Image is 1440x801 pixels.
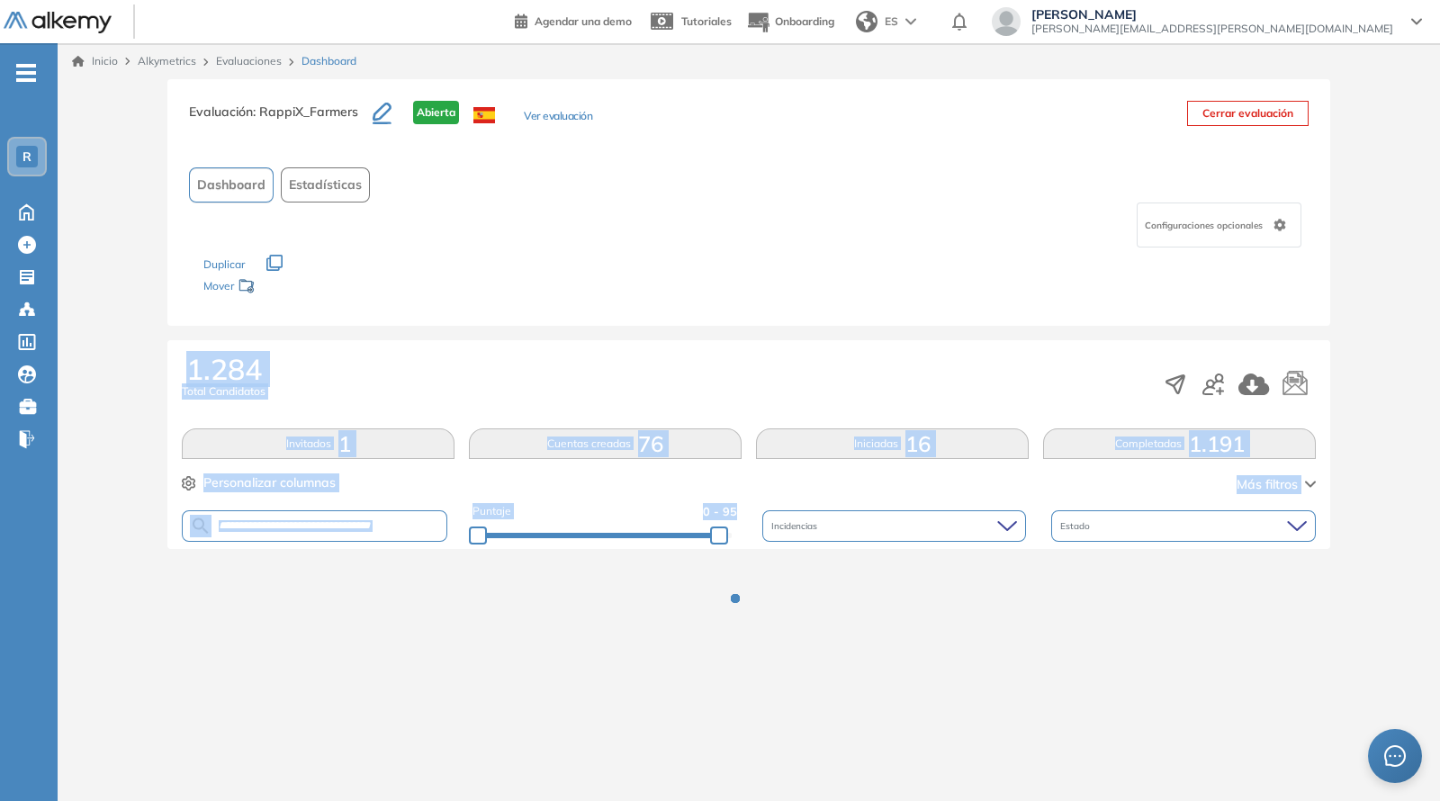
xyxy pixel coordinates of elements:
div: Configuraciones opcionales [1137,202,1301,247]
img: arrow [905,18,916,25]
button: Onboarding [746,3,834,41]
button: Completadas1.191 [1043,428,1316,459]
button: Más filtros [1237,475,1316,494]
span: Más filtros [1237,475,1298,494]
span: Dashboard [197,175,265,194]
span: Tutoriales [681,14,732,28]
img: world [856,11,877,32]
div: Incidencias [762,510,1027,542]
img: ESP [473,107,495,123]
span: [PERSON_NAME] [1031,7,1393,22]
span: [PERSON_NAME][EMAIL_ADDRESS][PERSON_NAME][DOMAIN_NAME] [1031,22,1393,36]
button: Cerrar evaluación [1187,101,1309,126]
div: Mover [203,271,383,304]
span: ES [885,13,898,30]
span: 1.284 [186,355,262,383]
span: Dashboard [301,53,356,69]
div: Estado [1051,510,1316,542]
span: Estado [1060,519,1093,533]
a: Evaluaciones [216,54,282,67]
span: R [22,149,31,164]
span: Incidencias [771,519,821,533]
button: Iniciadas16 [756,428,1029,459]
span: Onboarding [775,14,834,28]
span: Total Candidatos [182,383,265,400]
button: Cuentas creadas76 [469,428,742,459]
span: Duplicar [203,257,245,271]
span: 0 - 95 [703,503,737,520]
button: Invitados1 [182,428,454,459]
img: SEARCH_ALT [190,515,211,537]
span: message [1384,745,1406,767]
h3: Evaluación [189,101,373,139]
span: Puntaje [472,503,511,520]
span: Estadísticas [289,175,362,194]
button: Personalizar columnas [182,473,336,492]
span: Agendar una demo [535,14,632,28]
button: Dashboard [189,167,274,202]
button: Estadísticas [281,167,370,202]
a: Inicio [72,53,118,69]
span: Configuraciones opcionales [1145,219,1266,232]
span: Abierta [413,101,459,124]
button: Ver evaluación [524,108,592,127]
i: - [16,71,36,75]
img: Logo [4,12,112,34]
span: Personalizar columnas [203,473,336,492]
span: Alkymetrics [138,54,196,67]
span: : RappiX_Farmers [253,103,358,120]
a: Agendar una demo [515,9,632,31]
